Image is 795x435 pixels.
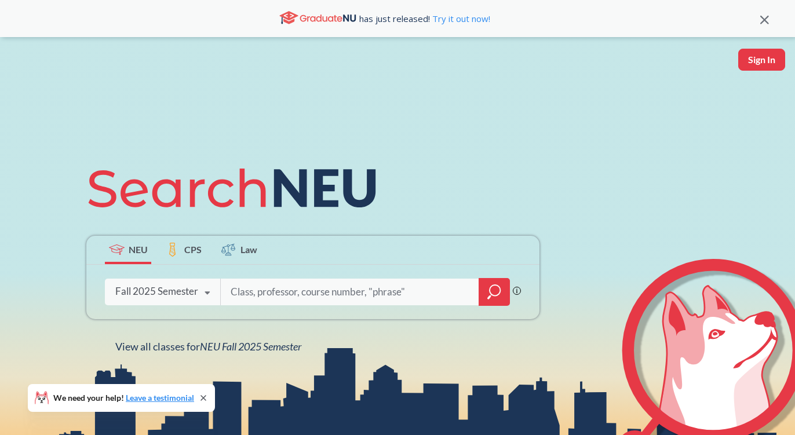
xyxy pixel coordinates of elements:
div: Fall 2025 Semester [115,285,198,298]
a: sandbox logo [12,49,39,87]
span: NEU Fall 2025 Semester [200,340,301,353]
img: sandbox logo [12,49,39,84]
span: We need your help! [53,394,194,402]
button: Sign In [738,49,785,71]
input: Class, professor, course number, "phrase" [229,280,471,304]
a: Try it out now! [430,13,490,24]
span: has just released! [359,12,490,25]
svg: magnifying glass [487,284,501,300]
div: magnifying glass [479,278,510,306]
span: CPS [184,243,202,256]
span: NEU [129,243,148,256]
a: Leave a testimonial [126,393,194,403]
span: View all classes for [115,340,301,353]
span: Law [240,243,257,256]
